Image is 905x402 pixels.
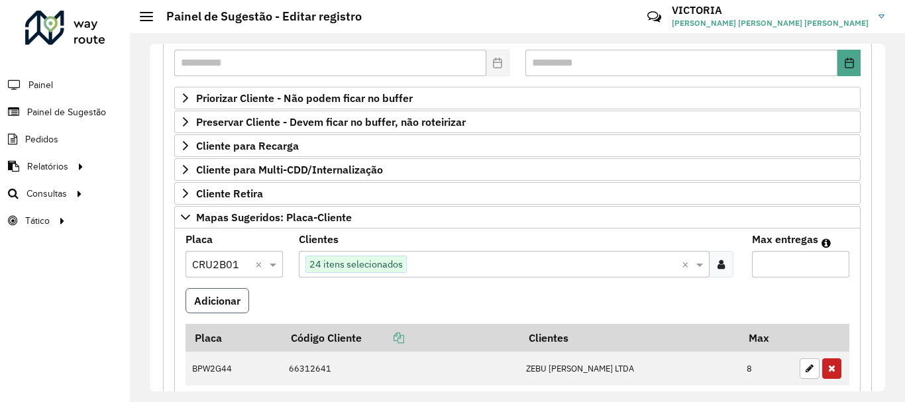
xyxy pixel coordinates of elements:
[519,352,740,386] td: ZEBU [PERSON_NAME] LTDA
[174,87,861,109] a: Priorizar Cliente - Não podem ficar no buffer
[28,78,53,92] span: Painel
[27,187,67,201] span: Consultas
[186,352,282,386] td: BPW2G44
[682,256,693,272] span: Clear all
[27,105,106,119] span: Painel de Sugestão
[282,324,519,352] th: Código Cliente
[519,324,740,352] th: Clientes
[672,4,869,17] h3: VICTORIA
[196,93,413,103] span: Priorizar Cliente - Não podem ficar no buffer
[174,206,861,228] a: Mapas Sugeridos: Placa-Cliente
[196,188,263,199] span: Cliente Retira
[299,231,339,247] label: Clientes
[672,17,869,29] span: [PERSON_NAME] [PERSON_NAME] [PERSON_NAME]
[740,324,793,352] th: Max
[186,324,282,352] th: Placa
[255,256,266,272] span: Clear all
[822,238,831,248] em: Máximo de clientes que serão colocados na mesma rota com os clientes informados
[186,288,249,313] button: Adicionar
[640,3,668,31] a: Contato Rápido
[196,212,352,223] span: Mapas Sugeridos: Placa-Cliente
[196,117,466,127] span: Preservar Cliente - Devem ficar no buffer, não roteirizar
[153,9,362,24] h2: Painel de Sugestão - Editar registro
[25,214,50,228] span: Tático
[282,352,519,386] td: 66312641
[186,231,213,247] label: Placa
[25,132,58,146] span: Pedidos
[196,140,299,151] span: Cliente para Recarga
[306,256,406,272] span: 24 itens selecionados
[27,160,68,174] span: Relatórios
[196,164,383,175] span: Cliente para Multi-CDD/Internalização
[740,352,793,386] td: 8
[837,50,861,76] button: Choose Date
[174,111,861,133] a: Preservar Cliente - Devem ficar no buffer, não roteirizar
[362,331,404,344] a: Copiar
[752,231,818,247] label: Max entregas
[174,182,861,205] a: Cliente Retira
[174,134,861,157] a: Cliente para Recarga
[174,158,861,181] a: Cliente para Multi-CDD/Internalização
